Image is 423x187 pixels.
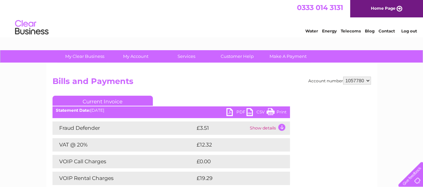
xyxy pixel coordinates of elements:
h2: Bills and Payments [52,77,371,89]
a: Services [159,50,214,63]
a: Customer Help [210,50,265,63]
a: Log out [401,28,417,33]
b: Statement Date: [56,108,90,113]
a: My Clear Business [57,50,112,63]
td: VOIP Rental Charges [52,172,195,185]
td: £0.00 [195,155,275,168]
td: VAT @ 20% [52,138,195,152]
td: £19.29 [195,172,276,185]
div: Clear Business is a trading name of Verastar Limited (registered in [GEOGRAPHIC_DATA] No. 3667643... [54,4,370,32]
a: Blog [365,28,375,33]
td: £3.51 [195,121,248,135]
a: Telecoms [341,28,361,33]
a: My Account [108,50,163,63]
td: £12.32 [195,138,276,152]
a: CSV [246,108,267,118]
a: Water [305,28,318,33]
a: Current Invoice [52,96,153,106]
a: 0333 014 3131 [297,3,343,12]
a: Energy [322,28,337,33]
a: Print [267,108,287,118]
div: Account number [308,77,371,85]
a: PDF [226,108,246,118]
td: Show details [248,121,290,135]
div: [DATE] [52,108,290,113]
td: Fraud Defender [52,121,195,135]
a: Make A Payment [260,50,316,63]
img: logo.png [15,17,49,38]
a: Contact [379,28,395,33]
td: VOIP Call Charges [52,155,195,168]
